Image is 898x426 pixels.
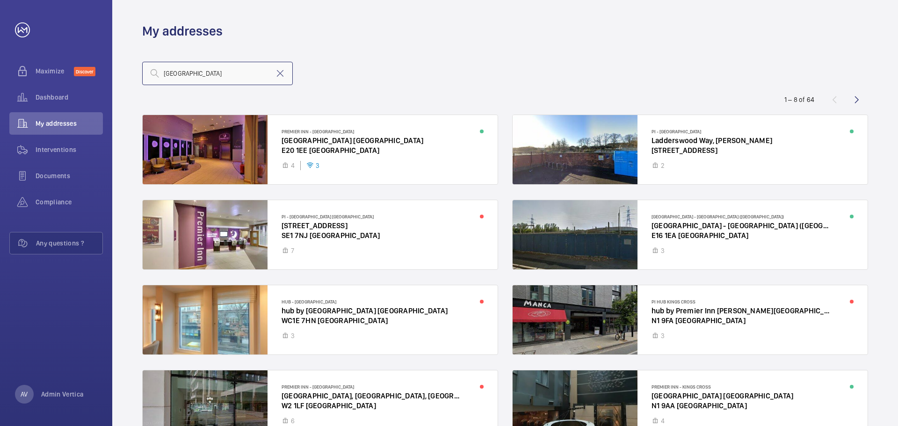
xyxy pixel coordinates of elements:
input: Search by address [142,62,293,85]
span: Discover [74,67,95,76]
span: Compliance [36,197,103,207]
span: Dashboard [36,93,103,102]
div: 1 – 8 of 64 [784,95,814,104]
span: Maximize [36,66,74,76]
span: Any questions ? [36,238,102,248]
span: My addresses [36,119,103,128]
span: Interventions [36,145,103,154]
h1: My addresses [142,22,223,40]
p: Admin Vertica [41,390,84,399]
span: Documents [36,171,103,181]
p: AV [21,390,28,399]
